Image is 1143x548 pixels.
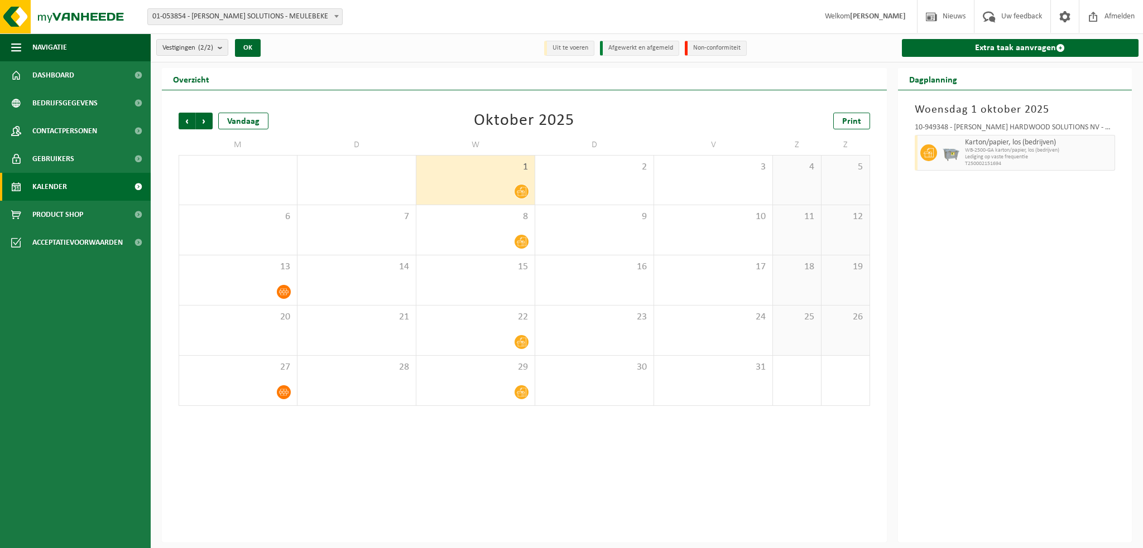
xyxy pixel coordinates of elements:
td: D [297,135,416,155]
h2: Overzicht [162,68,220,90]
span: 4 [779,161,815,173]
button: Vestigingen(2/2) [156,39,228,56]
span: Dashboard [32,61,74,89]
h2: Dagplanning [898,68,968,90]
span: 28 [303,361,410,374]
a: Print [833,113,870,129]
span: 23 [541,311,648,323]
span: 12 [827,211,864,223]
span: 17 [660,261,767,273]
span: 19 [827,261,864,273]
span: 7 [303,211,410,223]
span: Karton/papier, los (bedrijven) [965,138,1112,147]
span: Acceptatievoorwaarden [32,229,123,256]
span: 9 [541,211,648,223]
span: 2 [541,161,648,173]
span: 01-053854 - CARPENTIER HARDWOOD SOLUTIONS - MEULEBEKE [148,9,342,25]
span: 22 [422,311,529,323]
td: Z [822,135,870,155]
strong: [PERSON_NAME] [850,12,906,21]
span: 8 [422,211,529,223]
span: 14 [303,261,410,273]
button: OK [235,39,261,57]
span: Bedrijfsgegevens [32,89,98,117]
li: Uit te voeren [544,41,594,56]
span: Print [842,117,861,126]
td: V [654,135,773,155]
span: 20 [185,311,291,323]
count: (2/2) [198,44,213,51]
span: Kalender [32,173,67,201]
img: WB-2500-GAL-GY-01 [943,144,959,161]
span: Product Shop [32,201,83,229]
span: Volgende [196,113,213,129]
span: 15 [422,261,529,273]
span: 1 [422,161,529,173]
span: WB-2500-GA karton/papier, los (bedrijven) [965,147,1112,154]
span: 29 [422,361,529,374]
span: 01-053854 - CARPENTIER HARDWOOD SOLUTIONS - MEULEBEKE [147,8,343,25]
span: 24 [660,311,767,323]
span: 30 [541,361,648,374]
span: 11 [779,211,815,223]
span: Contactpersonen [32,117,97,145]
span: 21 [303,311,410,323]
td: W [416,135,535,155]
span: 5 [827,161,864,173]
div: 10-949348 - [PERSON_NAME] HARDWOOD SOLUTIONS NV - MEULEBEKE [915,124,1116,135]
span: Gebruikers [32,145,74,173]
span: Vestigingen [162,40,213,56]
span: Navigatie [32,33,67,61]
td: Z [773,135,822,155]
span: 26 [827,311,864,323]
li: Non-conformiteit [685,41,747,56]
div: Vandaag [218,113,268,129]
span: 6 [185,211,291,223]
span: 13 [185,261,291,273]
span: 31 [660,361,767,374]
td: M [179,135,297,155]
div: Oktober 2025 [474,113,574,129]
span: Vorige [179,113,195,129]
td: D [535,135,654,155]
span: 16 [541,261,648,273]
a: Extra taak aanvragen [902,39,1139,57]
h3: Woensdag 1 oktober 2025 [915,101,1116,118]
span: T250002151694 [965,161,1112,167]
span: 25 [779,311,815,323]
span: 3 [660,161,767,173]
li: Afgewerkt en afgemeld [600,41,679,56]
span: 18 [779,261,815,273]
span: 10 [660,211,767,223]
span: 27 [185,361,291,374]
span: Lediging op vaste frequentie [965,154,1112,161]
